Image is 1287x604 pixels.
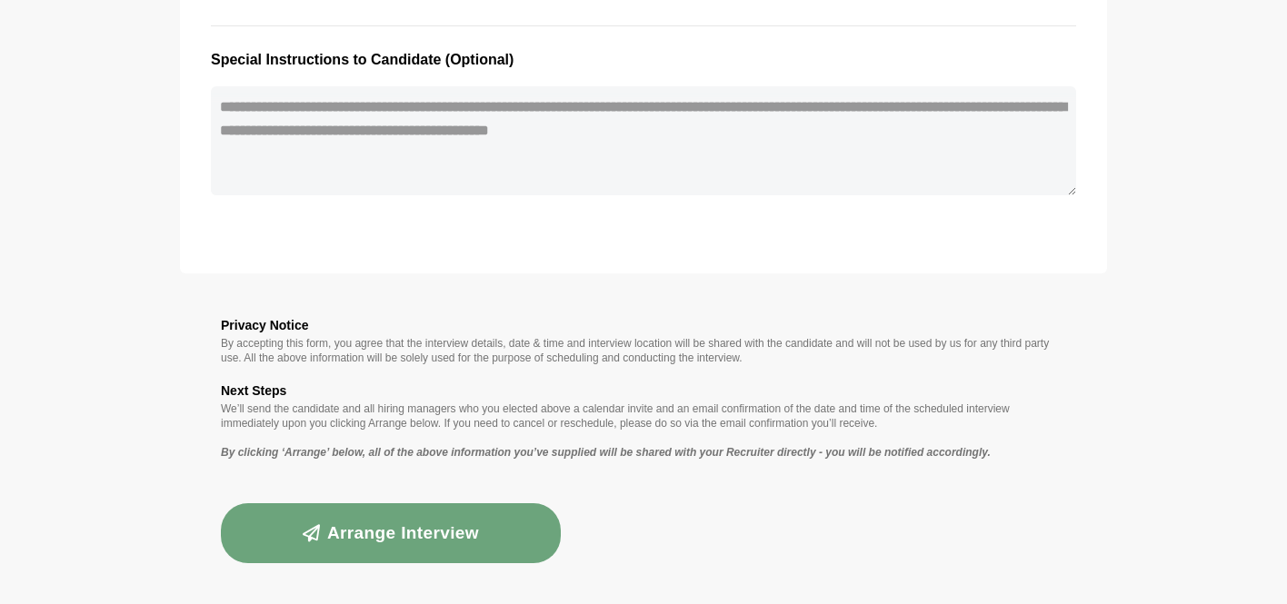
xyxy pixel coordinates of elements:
[221,401,1066,431] p: We’ll send the candidate and all hiring managers who you elected above a calendar invite and an e...
[221,314,1066,336] h3: Privacy Notice
[221,445,1066,460] p: By clicking ‘Arrange’ below, all of the above information you’ve supplied will be shared with you...
[221,336,1066,365] p: By accepting this form, you agree that the interview details, date & time and interview location ...
[221,503,561,563] button: Arrange Interview
[221,380,1066,401] h3: Next Steps
[211,48,1076,72] h3: Special Instructions to Candidate (Optional)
